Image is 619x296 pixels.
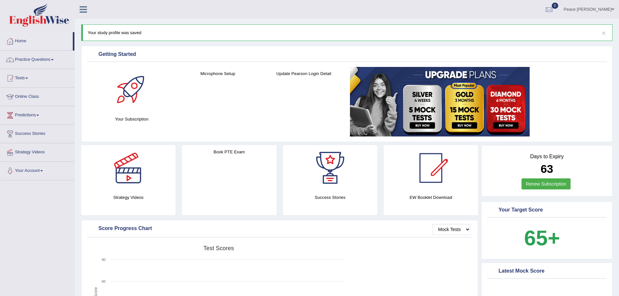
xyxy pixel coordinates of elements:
[350,67,530,136] img: small5.jpg
[384,194,478,201] h4: EW Booklet Download
[178,70,258,77] h4: Microphone Setup
[489,266,605,276] div: Latest Mock Score
[182,148,276,155] h4: Book PTE Exam
[0,69,74,85] a: Tests
[102,279,106,283] text: 60
[81,194,175,201] h4: Strategy Videos
[524,226,560,250] b: 65+
[81,24,613,41] div: Your study profile was saved
[264,70,344,77] h4: Update Pearson Login Detail
[92,116,172,122] h4: Your Subscription
[0,51,74,67] a: Practice Questions
[0,125,74,141] a: Success Stories
[89,50,605,59] div: Getting Started
[0,143,74,160] a: Strategy Videos
[489,205,605,215] div: Your Target Score
[522,178,571,189] a: Renew Subscription
[541,162,553,175] b: 63
[102,258,106,262] text: 90
[0,32,73,48] a: Home
[283,194,377,201] h4: Success Stories
[203,245,234,251] tspan: Test scores
[0,106,74,122] a: Predictions
[89,224,471,234] div: Score Progress Chart
[0,162,74,178] a: Your Account
[552,3,558,9] span: 0
[489,154,605,160] h4: Days to Expiry
[602,30,606,36] button: ×
[0,88,74,104] a: Online Class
